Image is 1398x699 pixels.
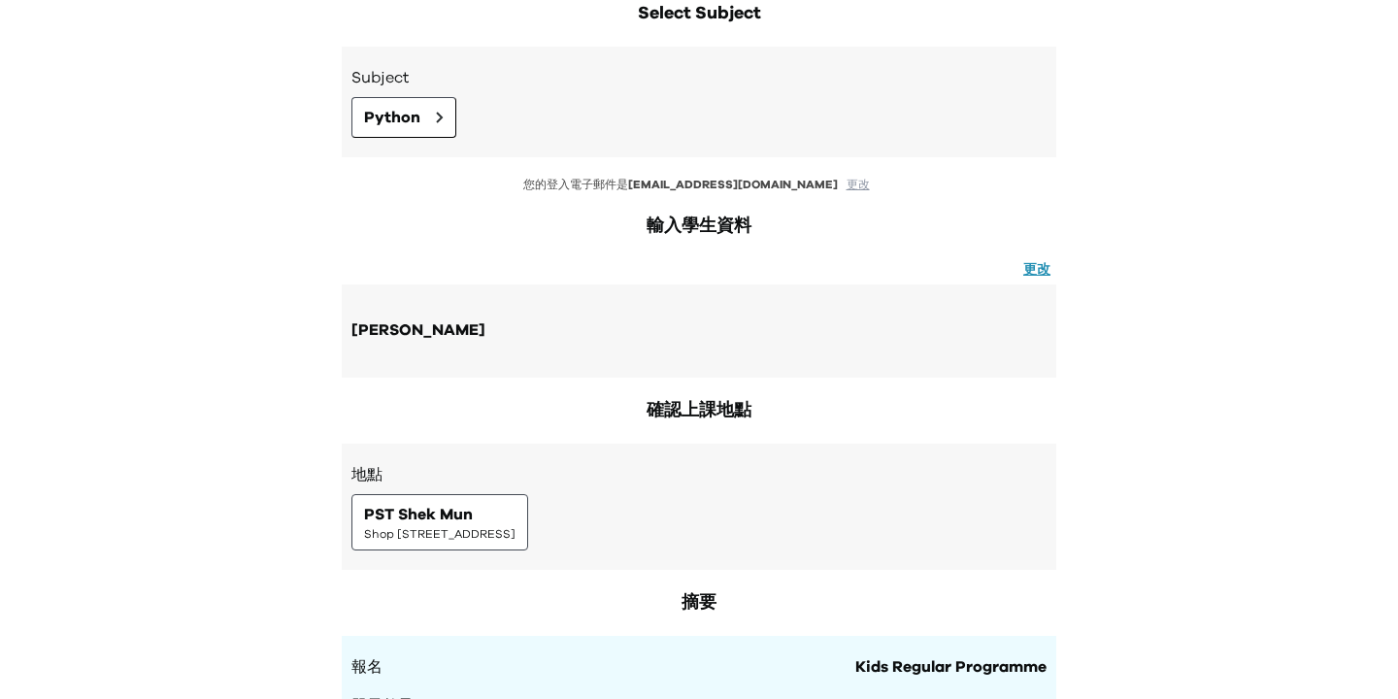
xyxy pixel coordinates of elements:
[364,526,516,542] span: Shop [STREET_ADDRESS]
[1017,259,1056,281] button: 更改
[342,177,1056,193] p: 您的登入電子郵件是
[342,397,1056,424] h2: 確認上課地點
[841,177,876,193] button: 更改
[855,655,1047,679] span: Kids Regular Programme
[628,179,838,190] span: [EMAIL_ADDRESS][DOMAIN_NAME]
[351,66,1047,89] h3: Subject
[351,318,485,344] div: [PERSON_NAME]
[351,655,383,679] span: 報名
[364,106,420,129] span: Python
[342,213,1056,240] h2: 輸入學生資料
[351,463,1047,486] h3: 地點
[364,503,473,526] span: PST Shek Mun
[342,589,1056,616] h2: 摘要
[351,97,456,138] button: Python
